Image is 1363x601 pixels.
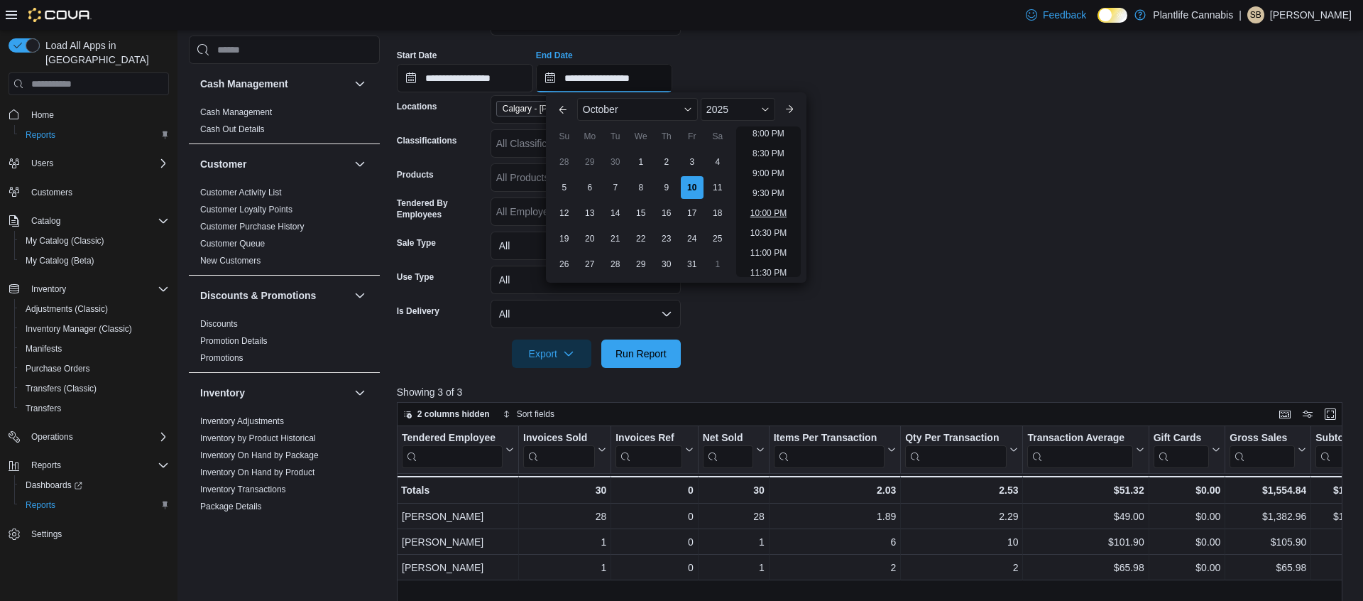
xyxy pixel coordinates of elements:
ul: Time [736,126,801,277]
button: Net Sold [702,432,764,468]
span: Inventory [31,283,66,295]
button: Enter fullscreen [1322,406,1339,423]
span: Package Details [200,501,262,512]
span: Inventory Adjustments [200,416,284,427]
span: Load All Apps in [GEOGRAPHIC_DATA] [40,38,169,67]
span: Run Report [615,347,667,361]
span: Catalog [31,215,60,227]
span: Customers [31,187,72,198]
span: Inventory On Hand by Package [200,450,319,461]
div: day-29 [579,151,601,173]
div: 2.53 [905,482,1018,499]
div: Qty Per Transaction [905,432,1007,445]
div: day-1 [630,151,652,173]
span: Export [520,340,583,368]
button: Reports [14,125,175,145]
div: Tendered Employee [402,432,503,468]
span: Calgary - Shepard Regional [496,101,631,117]
div: 0 [615,508,693,525]
h3: Cash Management [200,77,288,91]
div: Transaction Average [1027,432,1132,468]
button: Catalog [26,212,66,229]
span: Users [26,155,169,172]
div: day-27 [579,253,601,276]
span: Inventory Manager (Classic) [20,320,169,337]
button: Reports [3,455,175,475]
span: My Catalog (Beta) [26,255,94,266]
div: Net Sold [702,432,752,445]
button: Discounts & Promotions [351,287,368,304]
a: Home [26,107,60,124]
a: Inventory by Product Historical [200,433,316,443]
a: Dashboards [14,475,175,495]
div: 28 [703,508,765,525]
button: Users [3,153,175,173]
a: My Catalog (Classic) [20,232,110,249]
a: Promotion Details [200,336,268,346]
a: Inventory Manager (Classic) [20,320,138,337]
div: 0 [615,559,693,576]
div: 2.03 [773,482,896,499]
div: 0 [615,482,693,499]
button: All [491,232,681,260]
button: Home [3,104,175,124]
div: day-1 [706,253,729,276]
a: Customers [26,184,78,201]
a: Customer Queue [200,239,265,249]
span: Calgary - [PERSON_NAME] Regional [503,102,613,116]
div: Th [655,125,678,148]
div: day-8 [630,176,652,199]
button: Reports [14,495,175,515]
div: day-6 [579,176,601,199]
button: Inventory [351,384,368,401]
div: Discounts & Promotions [189,315,380,372]
div: 1 [703,559,765,576]
a: Settings [26,526,67,543]
div: 2 [905,559,1018,576]
div: 10 [905,534,1018,551]
p: Showing 3 of 3 [397,385,1352,399]
div: Sa [706,125,729,148]
button: Next month [778,98,801,121]
span: Cash Management [200,107,272,118]
li: 11:00 PM [745,244,792,261]
p: [PERSON_NAME] [1270,6,1352,23]
a: Package Details [200,502,262,511]
div: $0.00 [1153,482,1220,499]
div: day-12 [553,202,576,224]
span: Catalog [26,212,169,229]
div: Cash Management [189,104,380,144]
div: day-7 [604,176,627,199]
span: Home [26,105,169,123]
span: 2025 [706,104,728,115]
span: Sort fields [517,408,554,420]
a: Cash Out Details [200,124,265,134]
div: day-4 [706,151,729,173]
a: Promotions [200,353,243,363]
a: Transfers [20,400,67,417]
span: Reports [31,460,61,471]
img: Cova [28,8,92,22]
div: day-16 [655,202,678,224]
div: day-13 [579,202,601,224]
span: Transfers (Classic) [20,380,169,397]
span: Manifests [26,343,62,354]
a: Inventory On Hand by Product [200,467,314,477]
span: Reports [26,129,55,141]
span: Dashboards [26,480,82,491]
div: 1 [523,534,606,551]
div: $65.98 [1230,559,1306,576]
a: Purchase Orders [20,360,96,377]
div: Samantha Berting [1247,6,1264,23]
a: Transfers (Classic) [20,380,102,397]
span: Transfers [20,400,169,417]
div: 0 [615,534,693,551]
div: [PERSON_NAME] [402,508,514,525]
span: Customer Activity List [200,187,282,198]
div: Qty Per Transaction [905,432,1007,468]
div: Invoices Ref [615,432,681,445]
button: Inventory Manager (Classic) [14,319,175,339]
div: Su [553,125,576,148]
span: 2 columns hidden [417,408,490,420]
div: 2 [774,559,897,576]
